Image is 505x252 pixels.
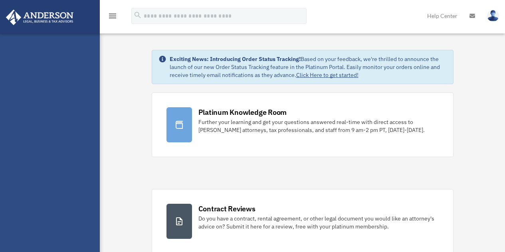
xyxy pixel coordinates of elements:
div: Further your learning and get your questions answered real-time with direct access to [PERSON_NAM... [198,118,439,134]
strong: Exciting News: Introducing Order Status Tracking! [170,55,301,63]
img: User Pic [487,10,499,22]
div: Do you have a contract, rental agreement, or other legal document you would like an attorney's ad... [198,215,439,230]
a: menu [108,14,117,21]
div: Platinum Knowledge Room [198,107,287,117]
a: Platinum Knowledge Room Further your learning and get your questions answered real-time with dire... [152,93,454,157]
a: Click Here to get started! [296,71,358,79]
i: menu [108,11,117,21]
div: Contract Reviews [198,204,255,214]
i: search [133,11,142,20]
img: Anderson Advisors Platinum Portal [4,10,76,25]
div: Based on your feedback, we're thrilled to announce the launch of our new Order Status Tracking fe... [170,55,447,79]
